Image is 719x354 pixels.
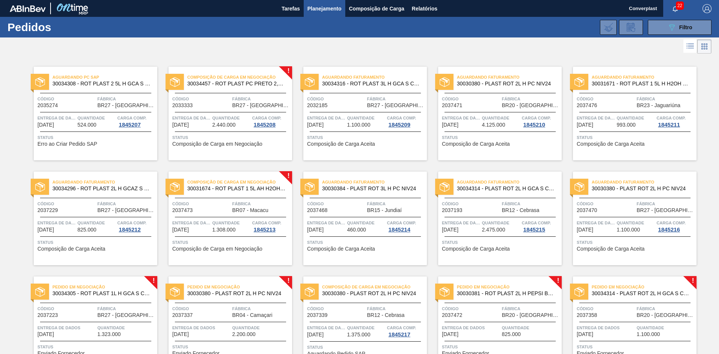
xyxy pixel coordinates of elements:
[52,186,151,191] span: 30034296 - ROT PLAST 2L H GCAZ S RECLAMAÇÃO NIV25
[347,221,374,225] font: Quantidade
[307,141,375,147] span: Composição de Carga Aceita
[482,227,505,233] font: 2.475.000
[427,172,562,265] a: statusAguardando Faturamento30034314 - PLAST ROT 2L H GCA S CL NIV25Código2037193FábricaBR12 - Ce...
[457,81,556,87] span: 30030380 - PLAST ROT 2L H PC NIV24
[97,95,155,103] span: Fábrica
[502,207,539,213] font: BR12 - Cebrasa
[307,227,324,233] font: [DATE]
[502,202,521,206] font: Fábrica
[212,122,236,128] span: 2.440.000
[457,75,519,79] font: Aguardando Faturamento
[442,102,462,108] font: 2037471
[22,67,157,160] a: statusAguardando PC SAP30034308 - ROT PLAST 2 5L H GCA S CL NIV25Código2035274FábricaBR27 - [GEOG...
[367,102,439,108] font: BR27 - [GEOGRAPHIC_DATA]
[387,221,416,225] font: Carga Comp.
[37,141,97,147] span: Erro ao Criar Pedido SAP
[307,114,345,122] span: Entrega de dados
[172,141,262,147] font: Composição de Carga em Negociação
[172,122,189,128] font: [DATE]
[172,227,189,233] font: [DATE]
[172,207,193,213] font: 2037473
[212,227,236,233] span: 1.308.000
[562,67,697,160] a: statusAguardando Faturamento30031671 - ROT PLAST 1 5L H H2OH LIMONETO IN211Código2037476FábricaBR...
[170,182,180,192] img: status
[577,219,615,227] span: Entrega de dados
[172,95,230,103] span: Código
[78,122,97,128] span: 524.000
[637,95,695,103] span: Fábrica
[172,202,189,206] font: Código
[427,67,562,160] a: statusAguardando Faturamento30030380 - PLAST ROT 2L H PC NIV24Código2037471FábricaBR20 - [GEOGRAP...
[307,97,324,101] font: Código
[52,75,99,79] font: Aguardando PC SAP
[522,114,551,122] span: Carga Comp.
[172,134,290,141] span: Status
[322,180,385,184] font: Aguardando Faturamento
[367,208,402,213] span: BR15 - Jundiaí
[187,185,313,191] font: 30031674 - ROT PLAST 1 5L AH H2OH LIMÃO IN211
[307,200,365,208] span: Código
[577,208,597,213] span: 2037470
[442,227,458,233] font: [DATE]
[658,226,680,233] font: 1845216
[522,219,560,233] a: Carga Comp.1845215
[117,221,146,225] font: Carga Comp.
[37,102,58,108] font: 2035274
[577,95,635,103] span: Código
[442,200,500,208] span: Código
[482,122,505,128] font: 4.125.000
[577,240,592,245] font: Status
[187,81,286,87] span: 30034457 - ROT PLAST PC PRETO 2,5L H NIV25
[187,180,276,184] font: Composição de Carga em Negociação
[322,178,427,186] span: Aguardando Faturamento
[388,121,410,128] font: 1845209
[387,219,425,233] a: Carga Comp.1845214
[440,77,449,87] img: status
[349,6,404,12] font: Composição de Carga
[97,97,116,101] font: Fábrica
[457,185,568,191] font: 30034314 - PLAST ROT 2L H GCA S CL NIV25
[119,226,140,233] font: 1845212
[457,73,562,81] span: Aguardando Faturamento
[574,182,584,192] img: status
[35,77,45,87] img: status
[637,208,695,213] span: BR27 - Nova Minas
[592,178,697,186] span: Aguardando Faturamento
[656,114,695,128] a: Carga Comp.1845211
[322,186,421,191] span: 30030384 - PLAST ROT 3L H PC NIV24
[37,219,76,227] span: Entrega de dados
[442,103,462,108] span: 2037471
[412,6,437,12] font: Relatórios
[78,227,97,233] font: 825.000
[252,221,281,225] font: Carga Comp.
[347,122,370,128] font: 1.100.000
[97,200,155,208] span: Fábrica
[307,208,328,213] span: 2037468
[322,185,416,191] font: 30030384 - PLAST ROT 3L H PC NIV24
[577,103,597,108] span: 2037476
[637,200,695,208] span: Fábrica
[37,200,95,208] span: Código
[187,81,305,87] font: 30034457 - ROT PLAST PC PRETO 2,5L H NIV25
[442,116,485,120] font: Entrega de dados
[656,219,686,227] span: Carga Comp.
[658,121,680,128] font: 1845211
[52,180,115,184] font: Aguardando Faturamento
[592,180,654,184] font: Aguardando Faturamento
[307,95,365,103] span: Código
[37,227,54,233] font: [DATE]
[187,186,286,191] span: 30031674 - ROT PLAST 1 5L AH H2OH LIMÃO IN211
[592,75,654,79] font: Aguardando Faturamento
[307,6,342,12] font: Planejamento
[592,73,697,81] span: Aguardando Faturamento
[172,122,189,128] span: 22/10/2025
[577,239,695,246] span: Status
[172,114,210,122] span: Entrega de dados
[97,208,155,213] span: BR27 - Nova Minas
[252,219,290,233] a: Carga Comp.1845213
[387,114,416,122] span: Carga Comp.
[367,97,386,101] font: Fábrica
[252,114,281,122] span: Carga Comp.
